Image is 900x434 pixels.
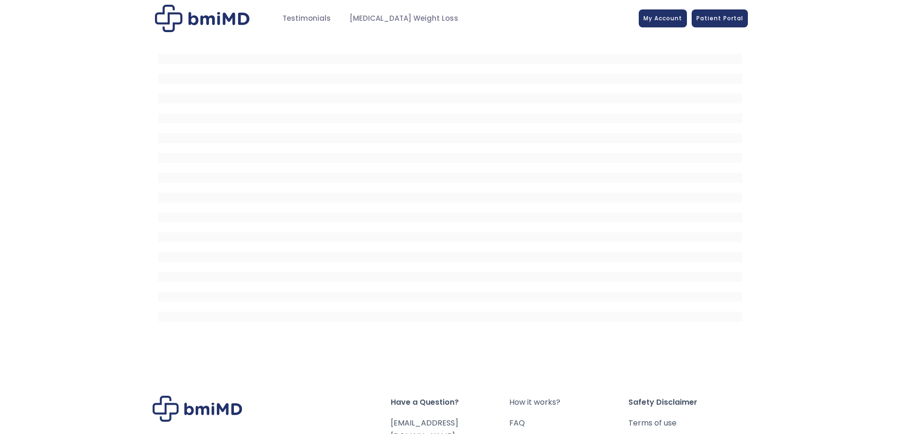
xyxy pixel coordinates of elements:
img: Patient Messaging Portal [155,5,249,32]
a: Terms of use [628,417,747,430]
span: Patient Portal [696,14,743,22]
a: [MEDICAL_DATA] Weight Loss [340,9,468,28]
a: My Account [639,9,687,27]
span: [MEDICAL_DATA] Weight Loss [350,13,458,24]
a: FAQ [509,417,628,430]
a: How it works? [509,396,628,409]
span: My Account [643,14,682,22]
span: Safety Disclaimer [628,396,747,409]
a: Patient Portal [692,9,748,27]
iframe: MDI Patient Messaging Portal [158,44,742,327]
a: Testimonials [273,9,340,28]
span: Testimonials [283,13,331,24]
span: Have a Question? [391,396,510,409]
img: Brand Logo [153,396,242,422]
